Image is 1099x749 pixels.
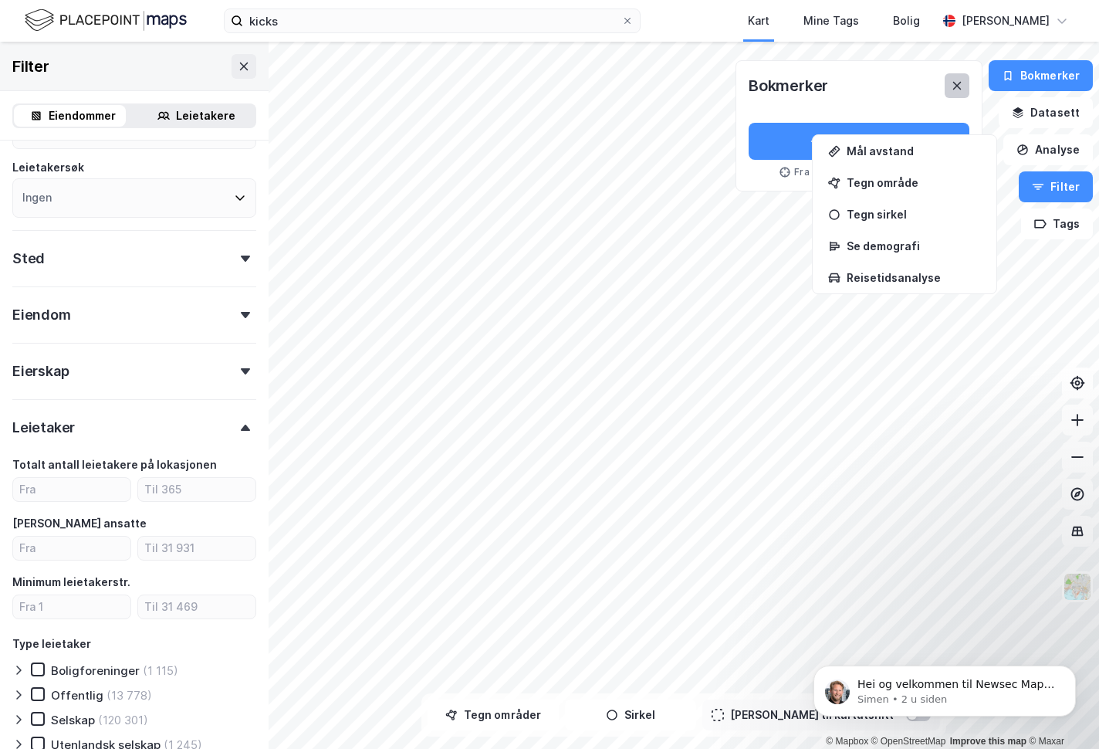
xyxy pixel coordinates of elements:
[67,45,264,119] span: Hei og velkommen til Newsec Maps, [DEMOGRAPHIC_DATA][PERSON_NAME] det er du lurer på så er det ba...
[847,239,981,252] div: Se demografi
[13,595,130,619] input: Fra 1
[565,700,696,730] button: Sirkel
[243,9,621,32] input: Søk på adresse, matrikkel, gårdeiere, leietakere eller personer
[98,713,148,727] div: (120 301)
[847,208,981,221] div: Tegn sirkel
[12,249,45,268] div: Sted
[749,166,969,178] div: Fra din nåværende kartvisning
[1063,572,1092,602] img: Z
[138,537,255,560] input: Til 31 931
[962,12,1050,30] div: [PERSON_NAME]
[826,736,868,747] a: Mapbox
[12,456,217,474] div: Totalt antall leietakere på lokasjonen
[12,573,130,591] div: Minimum leietakerstr.
[176,107,235,125] div: Leietakere
[13,537,130,560] input: Fra
[138,478,255,501] input: Til 365
[1003,134,1093,165] button: Analyse
[1019,171,1093,202] button: Filter
[12,158,84,177] div: Leietakersøk
[950,736,1026,747] a: Improve this map
[12,54,49,79] div: Filter
[25,7,187,34] img: logo.f888ab2527a4732fd821a326f86c7f29.svg
[847,176,981,189] div: Tegn område
[12,306,71,324] div: Eiendom
[12,419,75,437] div: Leietaker
[51,688,103,703] div: Offentlig
[999,97,1093,128] button: Datasett
[989,60,1093,91] button: Bokmerker
[847,144,981,158] div: Mål avstand
[107,688,152,703] div: (13 778)
[49,107,116,125] div: Eiendommer
[893,12,920,30] div: Bolig
[13,478,130,501] input: Fra
[51,663,140,678] div: Boligforeninger
[22,188,52,207] div: Ingen
[138,595,255,619] input: Til 31 469
[790,633,1099,741] iframe: Intercom notifications melding
[1021,208,1093,239] button: Tags
[749,73,828,98] div: Bokmerker
[748,12,769,30] div: Kart
[12,362,69,381] div: Eierskap
[51,713,95,727] div: Selskap
[67,59,266,73] p: Message from Simen, sent 2 u siden
[749,123,969,160] button: Nytt bokmerke
[847,271,981,284] div: Reisetidsanalyse
[803,12,859,30] div: Mine Tags
[871,736,946,747] a: OpenStreetMap
[730,706,894,724] div: [PERSON_NAME] til kartutsnitt
[12,514,147,533] div: [PERSON_NAME] ansatte
[143,663,178,678] div: (1 115)
[12,635,91,653] div: Type leietaker
[428,700,559,730] button: Tegn områder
